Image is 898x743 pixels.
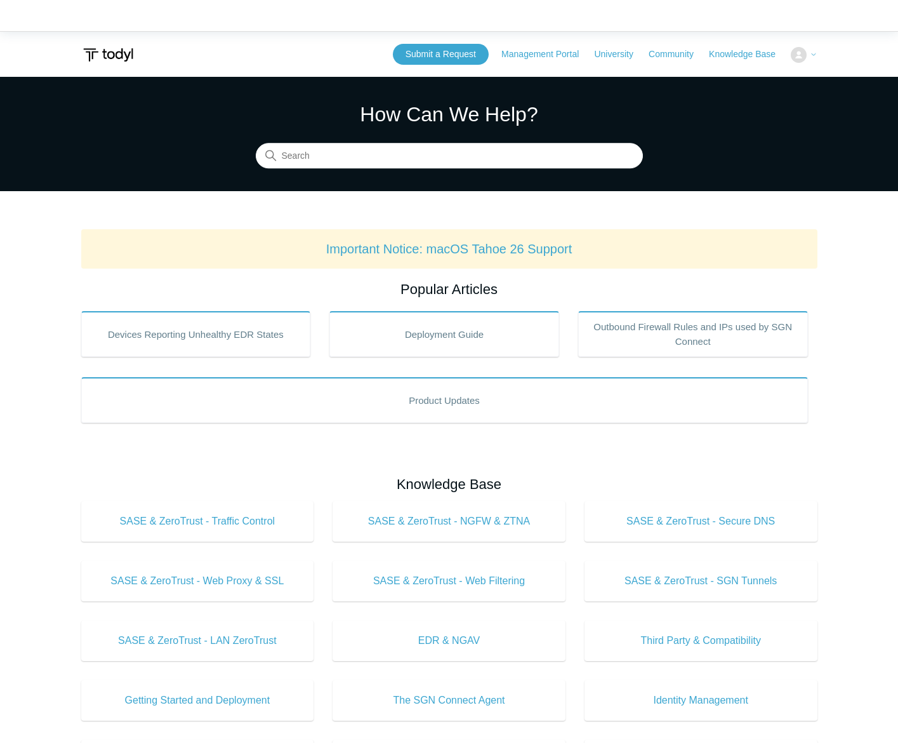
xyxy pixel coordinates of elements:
[81,311,311,357] a: Devices Reporting Unhealthy EDR States
[100,633,295,648] span: SASE & ZeroTrust - LAN ZeroTrust
[578,311,808,357] a: Outbound Firewall Rules and IPs used by SGN Connect
[81,561,314,601] a: SASE & ZeroTrust - Web Proxy & SSL
[333,501,565,542] a: SASE & ZeroTrust - NGFW & ZTNA
[100,514,295,529] span: SASE & ZeroTrust - Traffic Control
[584,620,817,661] a: Third Party & Compatibility
[352,693,546,708] span: The SGN Connect Agent
[604,693,798,708] span: Identity Management
[594,48,645,61] a: University
[100,693,295,708] span: Getting Started and Deployment
[709,48,788,61] a: Knowledge Base
[333,561,565,601] a: SASE & ZeroTrust - Web Filtering
[81,474,817,495] h2: Knowledge Base
[81,377,808,423] a: Product Updates
[256,99,643,130] h1: How Can We Help?
[81,279,817,300] h2: Popular Articles
[604,514,798,529] span: SASE & ZeroTrust - Secure DNS
[584,561,817,601] a: SASE & ZeroTrust - SGN Tunnels
[81,620,314,661] a: SASE & ZeroTrust - LAN ZeroTrust
[81,501,314,542] a: SASE & ZeroTrust - Traffic Control
[604,573,798,589] span: SASE & ZeroTrust - SGN Tunnels
[326,242,572,256] a: Important Notice: macOS Tahoe 26 Support
[256,144,643,169] input: Search
[81,680,314,721] a: Getting Started and Deployment
[584,501,817,542] a: SASE & ZeroTrust - Secure DNS
[352,514,546,529] span: SASE & ZeroTrust - NGFW & ZTNA
[393,44,489,65] a: Submit a Request
[584,680,817,721] a: Identity Management
[100,573,295,589] span: SASE & ZeroTrust - Web Proxy & SSL
[649,48,706,61] a: Community
[329,311,559,357] a: Deployment Guide
[352,633,546,648] span: EDR & NGAV
[604,633,798,648] span: Third Party & Compatibility
[501,48,591,61] a: Management Portal
[333,620,565,661] a: EDR & NGAV
[352,573,546,589] span: SASE & ZeroTrust - Web Filtering
[81,43,135,67] img: Todyl Support Center Help Center home page
[333,680,565,721] a: The SGN Connect Agent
